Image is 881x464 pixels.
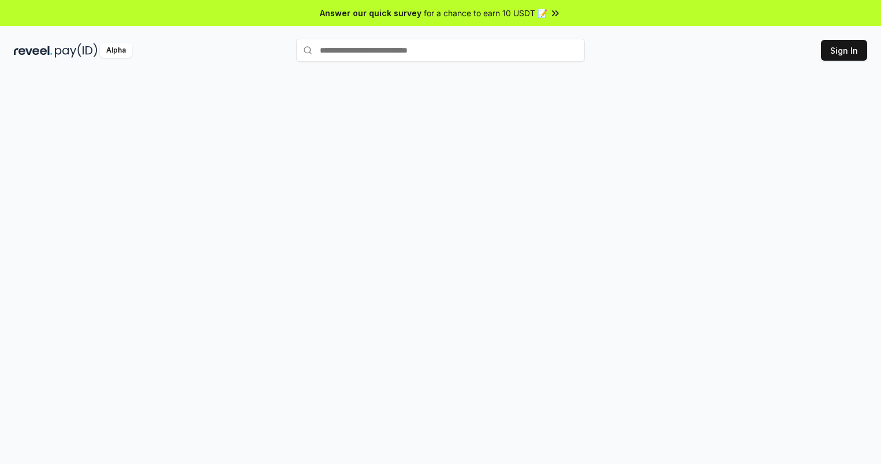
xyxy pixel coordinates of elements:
img: pay_id [55,43,98,58]
span: for a chance to earn 10 USDT 📝 [424,7,547,19]
img: reveel_dark [14,43,53,58]
button: Sign In [821,40,867,61]
span: Answer our quick survey [320,7,421,19]
div: Alpha [100,43,132,58]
